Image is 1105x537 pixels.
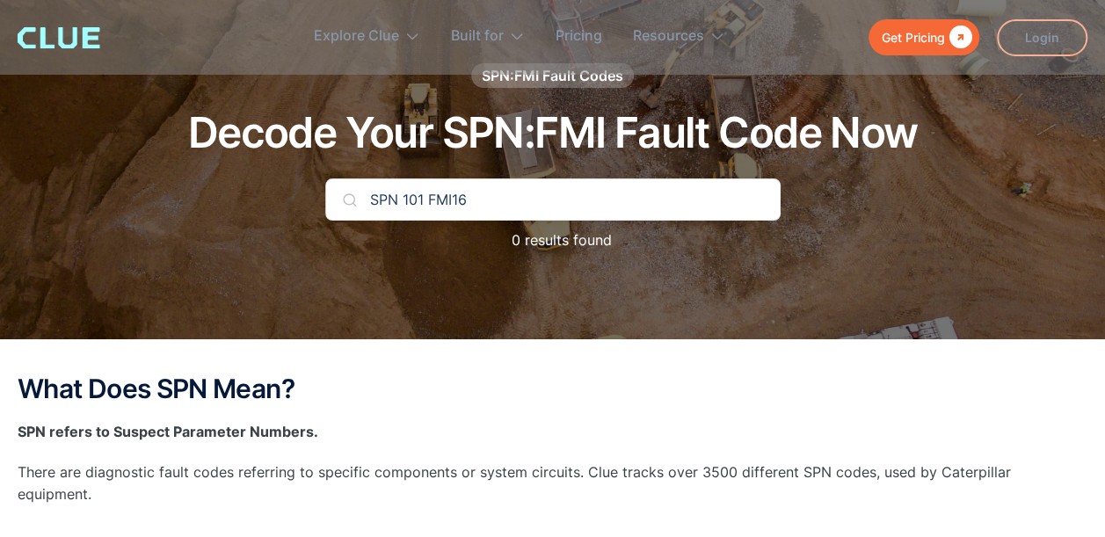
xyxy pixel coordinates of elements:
h1: Decode Your SPN:FMI Fault Code Now [188,110,918,156]
div: Built for [451,9,525,64]
h2: What Does SPN Mean? [18,374,1087,403]
div: Explore Clue [314,9,420,64]
div:  [945,26,972,48]
a: Login [997,19,1087,56]
div: SPN:FMI Fault Codes [482,66,623,85]
div: Get Pricing [882,26,945,48]
p: There are diagnostic fault codes referring to specific components or system circuits. Clue tracks... [18,461,1087,505]
div: Built for [451,9,504,64]
a: Pricing [556,9,602,64]
strong: SPN refers to Suspect Parameter Numbers. [18,423,318,440]
p: 0 results found [494,229,612,251]
div: Resources [633,9,725,64]
input: Search Your Code... [325,178,781,221]
div: Explore Clue [314,9,399,64]
div: Resources [633,9,704,64]
a: Get Pricing [869,19,979,55]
